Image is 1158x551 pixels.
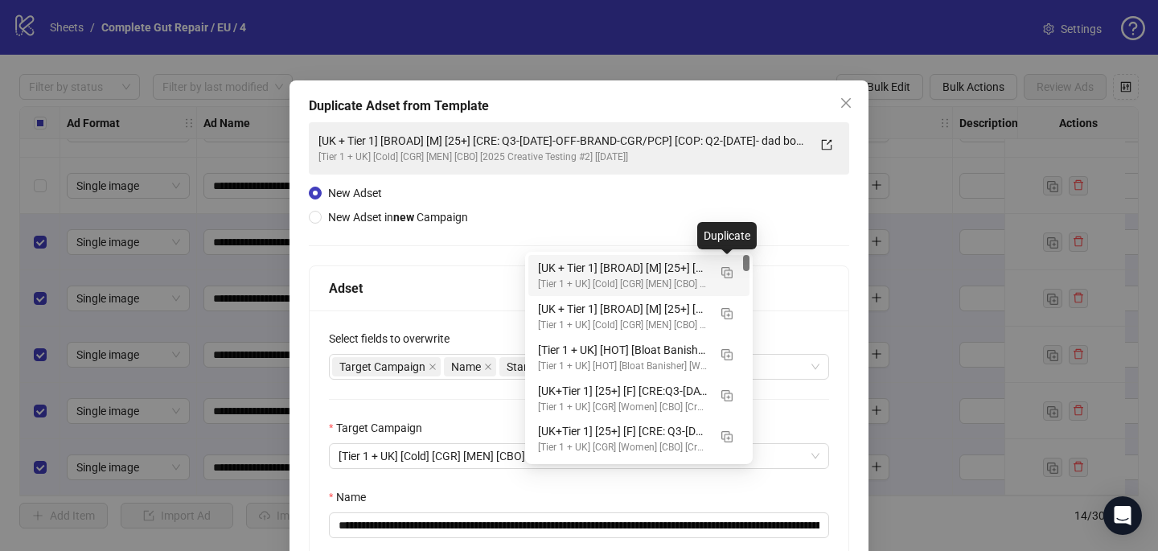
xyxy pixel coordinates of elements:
[538,300,708,318] div: [UK + Tier 1] [BROAD] [M] [25+] [CRE: Q3-[DATE]-Dont-Ignore-HormonalImbalance-Illustration-CGR/PC...
[528,337,749,378] div: [Tier 1 + UK] [HOT] [Bloat Banisher] [WOMEN] [CBO] [2025 Creative Testing] [18 Aug 2025]
[329,419,433,437] label: Target Campaign
[538,259,708,277] div: [UK + Tier 1] [BROAD] [M] [25+] [CRE: Q3-[DATE]-OFF-BRAND-CGR/PCP] [COP: Q2-[DATE]- dad bod emerg...
[714,259,740,285] button: Duplicate
[721,267,733,278] img: Duplicate
[833,90,859,116] button: Close
[528,378,749,419] div: [UK+Tier 1] [25+] [F] [CRE:Q3-08-AUG-2025-To The Nutritionist-Text Overlay-CGR/PCP] [16 Aug 2025]
[328,211,468,224] span: New Adset in Campaign
[528,296,749,337] div: [UK + Tier 1] [BROAD] [M] [25+] [CRE: Q3-07-JUL-2025-Dont-Ignore-HormonalImbalance-Illustration-C...
[714,341,740,367] button: Duplicate
[329,330,460,347] label: Select fields to overwrite
[528,459,749,500] div: [UK+Tier 1] [25+] [F] [CRE: Q3-08-AUG-2025-TikTok-Question-SlowGut-Testimonial-Women-CGR/PCP] [16...
[318,150,807,165] div: [Tier 1 + UK] [Cold] [CGR] [MEN] [CBO] [2025 Creative Testing #2] [[DATE]]
[721,431,733,442] img: Duplicate
[328,187,382,199] span: New Adset
[329,512,829,538] input: Name
[697,222,757,249] div: Duplicate
[538,422,708,440] div: [UK+Tier 1] [25+] [F] [CRE: Q3-[DATE]-Ifyouwant-GeneralFeatures-VO-BRAND-PCP/CGR] [[DATE]]
[538,318,708,333] div: [Tier 1 + UK] [Cold] [CGR] [MEN] [CBO] [2025 Creative Testing #2] [[DATE]]
[444,357,496,376] span: Name
[714,422,740,448] button: Duplicate
[538,440,708,455] div: [Tier 1 + UK] [CGR] [Women] [CBO] [Creative testing] [[DATE]]
[721,308,733,319] img: Duplicate
[538,382,708,400] div: [UK+Tier 1] [25+] [F] [CRE:Q3-[DATE]-To The Nutritionist-Text Overlay-CGR/PCP] [[DATE]]
[528,255,749,296] div: [UK + Tier 1] [BROAD] [M] [25+] [CRE: Q3-08-AUG-2025-OFF-BRAND-CGR/PCP] [COP: Q2-05-MAY-2025- dad...
[318,132,807,150] div: [UK + Tier 1] [BROAD] [M] [25+] [CRE: Q3-[DATE]-OFF-BRAND-CGR/PCP] [COP: Q2-[DATE]- dad bod emerg...
[538,400,708,415] div: [Tier 1 + UK] [CGR] [Women] [CBO] [Creative testing] [[DATE]]
[329,488,376,506] label: Name
[528,418,749,459] div: [UK+Tier 1] [25+] [F] [CRE: Q3-08-AUG-2025-Ifyouwant-GeneralFeatures-VO-BRAND-PCP/CGR] [16 Aug 2025]
[538,277,708,292] div: [Tier 1 + UK] [Cold] [CGR] [MEN] [CBO] [2025 Creative Testing #2] [[DATE]]
[499,357,571,376] span: Start time
[538,359,708,374] div: [Tier 1 + UK] [HOT] [Bloat Banisher] [WOMEN] [CBO] [2025 Creative Testing] [[DATE]]
[714,300,740,326] button: Duplicate
[840,97,852,109] span: close
[1103,496,1142,535] div: Open Intercom Messenger
[484,363,492,371] span: close
[309,97,849,116] div: Duplicate Adset from Template
[714,382,740,408] button: Duplicate
[821,139,832,150] span: export
[329,278,829,298] div: Adset
[429,363,437,371] span: close
[538,341,708,359] div: [Tier 1 + UK] [HOT] [Bloat Banisher] [WOMEN] [CBO] [2025 Creative Testing] [[DATE]]
[393,211,414,224] strong: new
[721,390,733,401] img: Duplicate
[339,444,819,468] span: [Tier 1 + UK] [Cold] [CGR] [MEN] [CBO] [2025 Creative Testing #2] [16 May 2025]
[721,349,733,360] img: Duplicate
[507,358,556,376] span: Start time
[339,358,425,376] span: Target Campaign
[451,358,481,376] span: Name
[332,357,441,376] span: Target Campaign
